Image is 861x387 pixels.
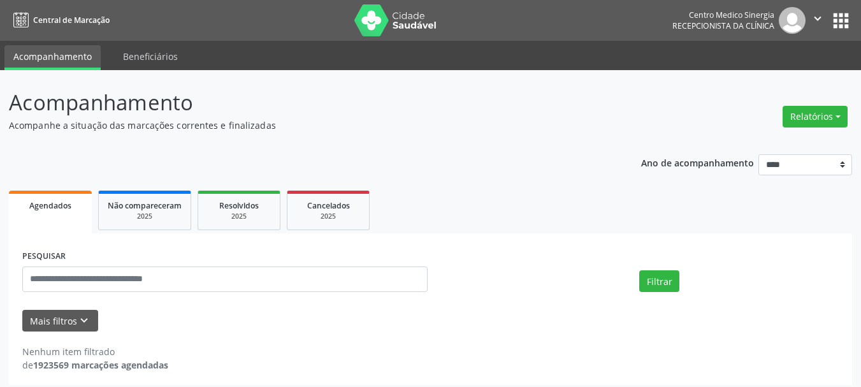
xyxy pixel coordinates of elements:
[783,106,848,128] button: Relatórios
[9,119,599,132] p: Acompanhe a situação das marcações correntes e finalizadas
[22,358,168,372] div: de
[33,359,168,371] strong: 1923569 marcações agendadas
[296,212,360,221] div: 2025
[641,154,754,170] p: Ano de acompanhamento
[811,11,825,26] i: 
[77,314,91,328] i: keyboard_arrow_down
[4,45,101,70] a: Acompanhamento
[108,200,182,211] span: Não compareceram
[9,87,599,119] p: Acompanhamento
[22,247,66,267] label: PESQUISAR
[806,7,830,34] button: 
[672,10,774,20] div: Centro Medico Sinergia
[9,10,110,31] a: Central de Marcação
[29,200,71,211] span: Agendados
[639,270,679,292] button: Filtrar
[219,200,259,211] span: Resolvidos
[830,10,852,32] button: apps
[779,7,806,34] img: img
[22,345,168,358] div: Nenhum item filtrado
[108,212,182,221] div: 2025
[207,212,271,221] div: 2025
[114,45,187,68] a: Beneficiários
[672,20,774,31] span: Recepcionista da clínica
[307,200,350,211] span: Cancelados
[33,15,110,26] span: Central de Marcação
[22,310,98,332] button: Mais filtroskeyboard_arrow_down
